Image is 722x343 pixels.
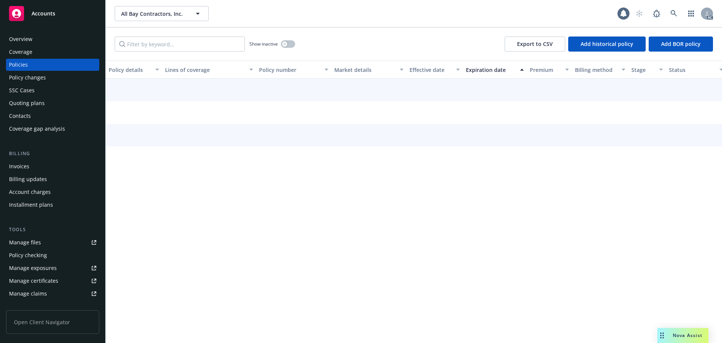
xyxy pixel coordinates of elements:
span: Show inactive [249,41,278,47]
div: Account charges [9,186,51,198]
div: Policy details [109,66,151,74]
span: Add BOR policy [661,40,701,47]
a: Overview [6,33,99,45]
span: Nova Assist [673,332,702,338]
div: Lines of coverage [165,66,245,74]
div: Quoting plans [9,97,45,109]
a: Account charges [6,186,99,198]
a: Billing updates [6,173,99,185]
a: Installment plans [6,199,99,211]
div: Manage exposures [9,262,57,274]
div: Billing method [575,66,617,74]
button: Effective date [407,61,463,79]
a: Coverage [6,46,99,58]
div: Installment plans [9,199,53,211]
div: Overview [9,33,32,45]
a: Policy checking [6,249,99,261]
div: Billing [6,150,99,157]
div: Policy checking [9,249,47,261]
a: Accounts [6,3,99,24]
a: Contacts [6,110,99,122]
span: Accounts [32,11,55,17]
a: Manage exposures [6,262,99,274]
button: Export to CSV [505,37,565,52]
button: Billing method [572,61,628,79]
button: Premium [527,61,572,79]
div: Effective date [410,66,452,74]
a: Search [666,6,681,21]
div: Tools [6,226,99,233]
div: Expiration date [466,66,516,74]
div: Stage [631,66,655,74]
button: Market details [331,61,407,79]
a: Quoting plans [6,97,99,109]
div: Policy changes [9,72,46,84]
div: Status [669,66,715,74]
span: Add historical policy [581,40,633,47]
div: Manage certificates [9,275,58,287]
div: Drag to move [657,328,667,343]
div: Manage files [9,236,41,248]
a: Coverage gap analysis [6,123,99,135]
a: Switch app [684,6,699,21]
div: Premium [530,66,561,74]
button: Policy number [256,61,331,79]
a: Manage claims [6,288,99,300]
button: Add historical policy [568,37,646,52]
div: Manage claims [9,288,47,300]
button: Policy details [106,61,162,79]
input: Filter by keyword... [115,37,245,52]
a: Manage files [6,236,99,248]
a: Manage certificates [6,275,99,287]
div: Billing updates [9,173,47,185]
div: Market details [334,66,395,74]
a: Report a Bug [649,6,664,21]
button: All Bay Contractors, Inc. [115,6,209,21]
div: Manage BORs [9,300,44,313]
div: Policy number [259,66,320,74]
a: Manage BORs [6,300,99,313]
div: Coverage [9,46,32,58]
a: Invoices [6,160,99,172]
span: All Bay Contractors, Inc. [121,10,186,18]
button: Lines of coverage [162,61,256,79]
div: SSC Cases [9,84,35,96]
a: Policy changes [6,72,99,84]
button: Nova Assist [657,328,708,343]
a: SSC Cases [6,84,99,96]
span: Open Client Navigator [6,310,99,334]
div: Coverage gap analysis [9,123,65,135]
button: Stage [628,61,666,79]
span: Export to CSV [517,40,553,47]
div: Policies [9,59,28,71]
div: Contacts [9,110,31,122]
button: Expiration date [463,61,527,79]
button: Add BOR policy [649,37,713,52]
a: Start snowing [632,6,647,21]
a: Policies [6,59,99,71]
div: Invoices [9,160,29,172]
